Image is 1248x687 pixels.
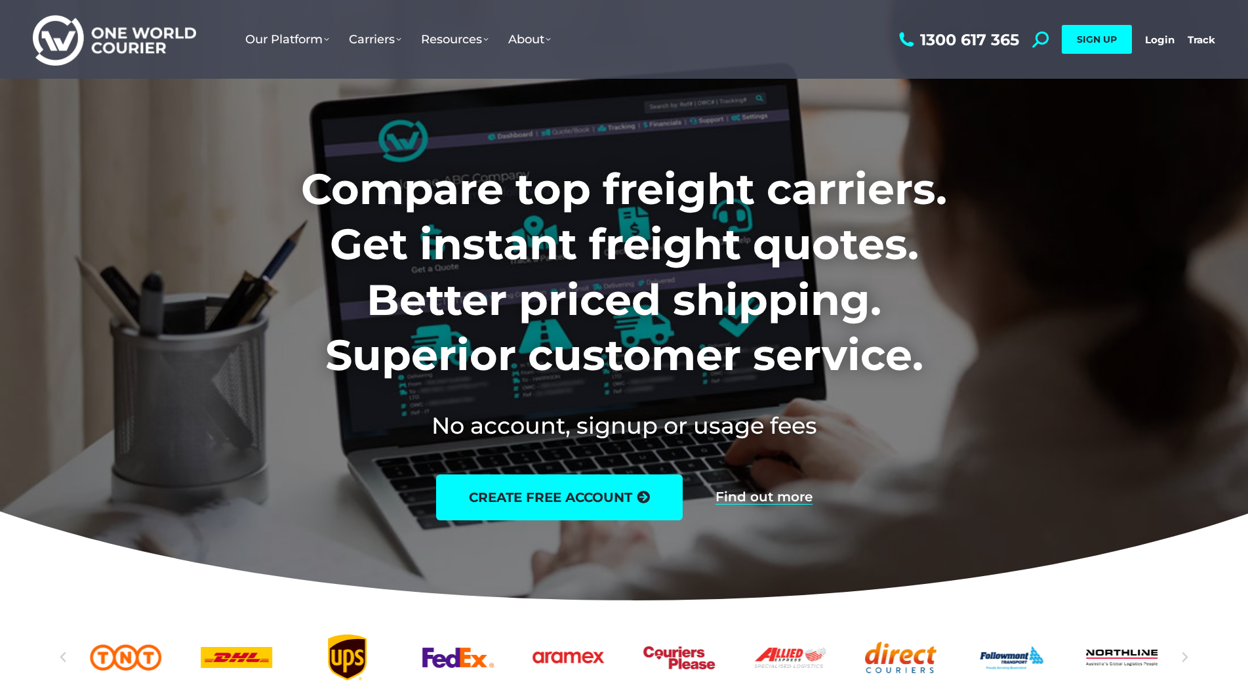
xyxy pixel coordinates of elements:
div: 5 / 25 [422,635,494,680]
a: UPS logo [312,635,383,680]
div: Slides [90,635,1157,680]
a: Track [1188,33,1215,46]
span: Resources [421,32,489,47]
a: Find out more [715,490,813,505]
a: Our Platform [235,19,339,60]
a: Aramex_logo [533,635,605,680]
a: TNT logo Australian freight company [90,635,161,680]
a: Login [1145,33,1175,46]
div: 3 / 25 [201,635,272,680]
h2: No account, signup or usage fees [214,409,1034,442]
a: About [498,19,561,60]
a: Direct Couriers logo [865,635,936,680]
a: Resources [411,19,498,60]
div: 8 / 25 [754,635,826,680]
div: 4 / 25 [312,635,383,680]
h1: Compare top freight carriers. Get instant freight quotes. Better priced shipping. Superior custom... [214,161,1034,383]
span: SIGN UP [1077,33,1117,45]
a: SIGN UP [1062,25,1132,54]
span: Our Platform [245,32,329,47]
a: 1300 617 365 [896,31,1019,48]
a: FedEx logo [422,635,494,680]
div: 6 / 25 [533,635,605,680]
a: Carriers [339,19,411,60]
a: Allied Express logo [754,635,826,680]
a: Northline logo [1087,635,1158,680]
a: Followmont transoirt web logo [976,635,1047,680]
div: 11 / 25 [1087,635,1158,680]
span: Carriers [349,32,401,47]
span: About [508,32,551,47]
div: 9 / 25 [865,635,936,680]
img: One World Courier [33,13,196,66]
div: 2 / 25 [90,635,161,680]
a: Couriers Please logo [643,635,715,680]
a: create free account [436,474,683,520]
div: 7 / 25 [643,635,715,680]
a: DHl logo [201,635,272,680]
div: 10 / 25 [976,635,1047,680]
